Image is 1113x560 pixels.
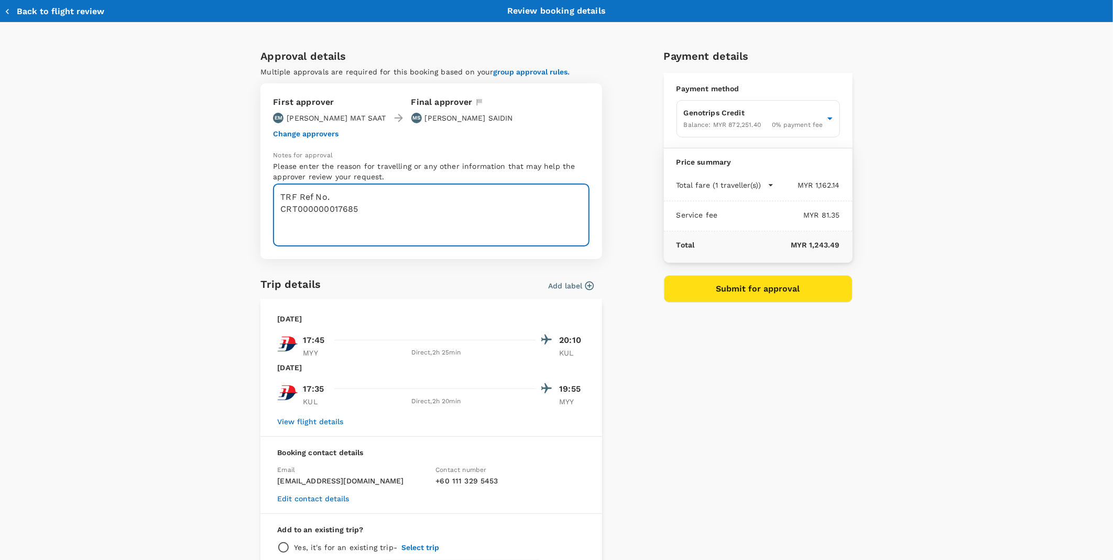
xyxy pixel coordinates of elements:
button: Change approvers [273,130,339,138]
div: Direct , 2h 20min [335,396,536,407]
p: [DATE] [277,362,302,373]
p: Total [676,240,695,250]
p: 17:35 [303,383,324,395]
p: [DATE] [277,314,302,324]
p: MYR 81.35 [717,210,839,220]
p: + 60 111 329 5453 [435,476,585,486]
p: MYY [559,396,585,407]
p: 19:55 [559,383,585,395]
p: [EMAIL_ADDRESS][DOMAIN_NAME] [277,476,427,486]
button: Add label [548,281,594,291]
button: Back to flight review [4,6,104,17]
p: MYR 1,243.49 [694,240,839,250]
p: EM [275,114,282,122]
h6: Approval details [260,48,602,64]
p: Genotrips Credit [684,107,823,118]
span: Email [277,466,295,473]
p: 17:45 [303,334,324,347]
img: MH [277,382,298,403]
p: 20:10 [559,334,585,347]
p: Final approver [411,96,473,109]
span: Balance : MYR 872,251.40 [684,121,761,128]
button: group approval rules. [494,68,570,76]
h6: Payment details [664,48,853,64]
p: [PERSON_NAME] SAIDIN [425,113,513,123]
span: Contact number [435,466,486,473]
p: Multiple approvals are required for this booking based on your [260,67,602,77]
img: MH [277,333,298,354]
p: Payment method [676,83,840,94]
p: MYR 1,162.14 [774,180,840,190]
p: Service fee [676,210,718,220]
div: Genotrips CreditBalance: MYR 872,251.400% payment fee [676,100,840,137]
p: Add to an existing trip? [277,524,585,535]
h6: Trip details [260,276,321,293]
p: Yes, it's for an existing trip - [294,542,397,553]
p: [PERSON_NAME] MAT SAAT [287,113,386,123]
div: Direct , 2h 25min [335,348,536,358]
p: Review booking details [507,5,606,17]
button: Edit contact details [277,494,349,503]
button: View flight details [277,417,343,426]
button: Select trip [401,543,439,552]
p: Total fare (1 traveller(s)) [676,180,761,190]
span: 0 % payment fee [772,121,823,128]
p: First approver [273,96,386,109]
p: Booking contact details [277,447,585,458]
p: Please enter the reason for travelling or any other information that may help the approver review... [273,161,590,182]
button: Total fare (1 traveller(s)) [676,180,774,190]
p: Price summary [676,157,840,167]
button: Submit for approval [664,275,853,303]
p: MS [412,114,420,122]
p: KUL [303,396,329,407]
p: KUL [559,348,585,358]
p: MYY [303,348,329,358]
p: Notes for approval [273,150,590,161]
